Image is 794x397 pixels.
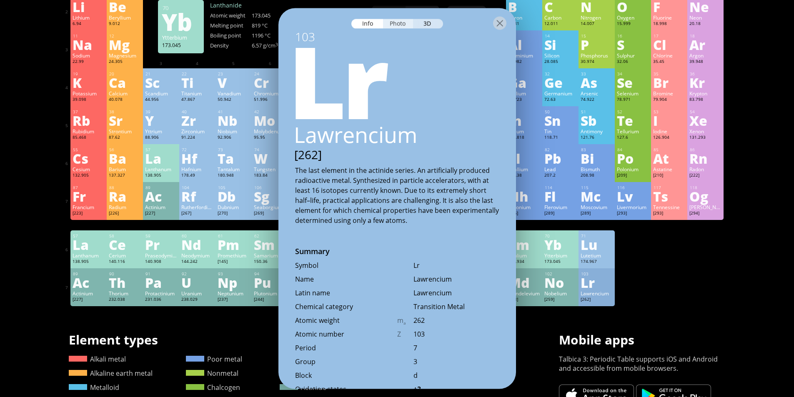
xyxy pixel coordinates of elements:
div: Te [617,114,649,127]
div: Summary [278,246,516,260]
div: Bismuth [581,166,613,172]
div: 26.982 [508,59,540,65]
div: Na [73,38,105,51]
div: Ac [145,190,177,203]
div: [210] [653,172,685,179]
div: 131.293 [689,135,721,141]
div: 31 [508,71,540,77]
div: 57 [145,147,177,152]
div: Rf [181,190,213,203]
div: 140.908 [145,259,177,265]
div: Radon [689,166,721,172]
div: 9.012 [109,21,141,27]
div: Cerium [109,252,141,259]
div: 10.81 [508,21,540,27]
div: [145] [218,259,250,265]
div: 20 [109,71,141,77]
div: 84 [617,147,649,152]
div: Density [210,42,252,49]
div: Photo [383,19,413,28]
div: Hf [181,152,213,165]
div: Ba [109,152,141,165]
div: 15.999 [617,21,649,27]
div: 88 [109,185,141,190]
div: 70 [545,233,576,239]
div: 89 [145,185,177,190]
div: Indium [508,128,540,135]
div: K [73,76,105,89]
div: 18 [690,33,721,39]
div: Arsenic [581,90,613,97]
div: Neodymium [181,252,213,259]
div: 126.904 [653,135,685,141]
div: Ta [218,152,250,165]
div: [223] [73,210,105,217]
div: Samarium [254,252,286,259]
div: Francium [73,204,105,210]
div: 51 [581,109,613,115]
div: 118.71 [544,135,576,141]
div: 73 [218,147,250,152]
div: 6.57 g/cm [252,42,293,49]
div: Si [544,38,576,51]
div: Nd [181,238,213,251]
div: Iodine [653,128,685,135]
div: 14.007 [581,21,613,27]
div: 36 [690,71,721,77]
div: 69 [508,233,540,239]
div: Rutherfordium [181,204,213,210]
div: At [653,152,685,165]
div: Oxygen [617,14,649,21]
div: Chromium [254,90,286,97]
div: 121.76 [581,135,613,141]
div: 208.98 [581,172,613,179]
div: Pr [145,238,177,251]
div: Pm [218,238,250,251]
div: Antimony [581,128,613,135]
div: 138.905 [145,172,177,179]
div: Ytterbium [544,252,576,259]
div: 37 [73,109,105,115]
div: Neon [689,14,721,21]
div: 58 [109,233,141,239]
div: Lu [581,238,613,251]
div: Tantalum [218,166,250,172]
div: Sb [581,114,613,127]
div: Sr [109,114,141,127]
div: 15 [581,33,613,39]
div: 85 [654,147,685,152]
div: 204.38 [508,172,540,179]
div: Ra [109,190,141,203]
div: Krypton [689,90,721,97]
div: 74 [254,147,286,152]
div: 92.906 [218,135,250,141]
div: 11 [73,33,105,39]
div: 41 [218,109,250,115]
div: [PERSON_NAME] [689,204,721,210]
div: Potassium [73,90,105,97]
div: Xe [689,114,721,127]
div: 51.996 [254,97,286,103]
div: Lutetium [581,252,613,259]
div: 72 [182,147,213,152]
div: 207.2 [544,172,576,179]
div: 56 [109,147,141,152]
div: Mo [254,114,286,127]
div: Nihonium [508,204,540,210]
div: 72.63 [544,97,576,103]
div: 82 [545,147,576,152]
div: Zirconium [181,128,213,135]
div: [293] [617,210,649,217]
div: 12.011 [544,21,576,27]
div: Chlorine [653,52,685,59]
div: 12 [109,33,141,39]
div: Beryllium [109,14,141,21]
div: Argon [689,52,721,59]
div: P [581,38,613,51]
div: Thallium [508,166,540,172]
div: Polonium [617,166,649,172]
div: 17 [654,33,685,39]
div: Rb [73,114,105,127]
div: Sm [254,238,286,251]
div: 118 [690,185,721,190]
